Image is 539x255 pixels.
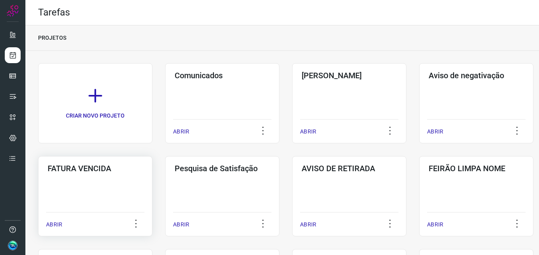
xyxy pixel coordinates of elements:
[8,241,17,250] img: 688dd65d34f4db4d93ce8256e11a8269.jpg
[429,164,524,173] h3: FEIRÃO LIMPA NOME
[175,164,270,173] h3: Pesquisa de Satisfação
[427,220,443,229] p: ABRIR
[38,34,66,42] p: PROJETOS
[429,71,524,80] h3: Aviso de negativação
[300,127,316,136] p: ABRIR
[173,220,189,229] p: ABRIR
[300,220,316,229] p: ABRIR
[427,127,443,136] p: ABRIR
[46,220,62,229] p: ABRIR
[302,71,397,80] h3: [PERSON_NAME]
[302,164,397,173] h3: AVISO DE RETIRADA
[173,127,189,136] p: ABRIR
[48,164,143,173] h3: FATURA VENCIDA
[7,5,19,17] img: Logo
[38,7,70,18] h2: Tarefas
[66,112,125,120] p: CRIAR NOVO PROJETO
[175,71,270,80] h3: Comunicados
